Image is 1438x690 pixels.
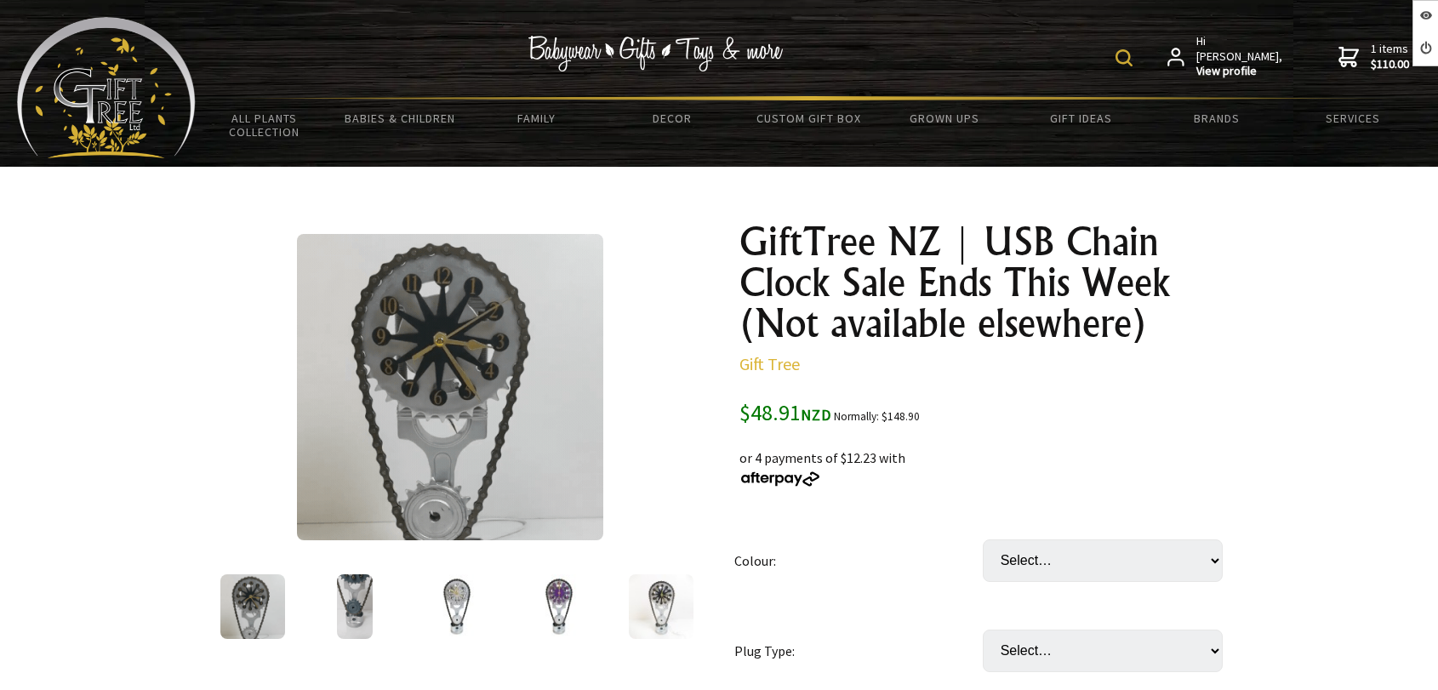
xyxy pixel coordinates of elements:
small: Normally: $148.90 [834,409,920,424]
img: GiftTree NZ | USB Chain Clock Sale Ends This Week (Not available elsewhere) [297,234,603,540]
img: GiftTree NZ | USB Chain Clock Sale Ends This Week (Not available elsewhere) [527,574,591,639]
img: GiftTree NZ | USB Chain Clock Sale Ends This Week (Not available elsewhere) [220,574,285,639]
a: All Plants Collection [196,100,332,150]
img: Babyware - Gifts - Toys and more... [17,17,196,158]
a: Decor [604,100,740,136]
span: NZD [801,405,831,425]
a: Babies & Children [332,100,468,136]
a: Family [468,100,604,136]
strong: $110.00 [1371,57,1409,72]
a: Gift Tree [739,353,800,374]
span: 1 items [1371,41,1409,71]
a: Services [1285,100,1421,136]
a: Brands [1149,100,1285,136]
span: $48.91 [739,398,831,426]
span: Hi [PERSON_NAME], [1196,34,1284,79]
img: Babywear - Gifts - Toys & more [528,36,784,71]
div: or 4 payments of $12.23 with [739,427,1236,488]
a: Custom Gift Box [740,100,876,136]
strong: View profile [1196,64,1284,79]
img: GiftTree NZ | USB Chain Clock Sale Ends This Week (Not available elsewhere) [337,574,374,639]
a: Grown Ups [876,100,1013,136]
a: Hi [PERSON_NAME],View profile [1167,34,1284,79]
h1: GiftTree NZ | USB Chain Clock Sale Ends This Week (Not available elsewhere) [739,221,1236,344]
td: Colour: [734,516,983,606]
a: 1 items$110.00 [1338,34,1409,79]
img: GiftTree NZ | USB Chain Clock Sale Ends This Week (Not available elsewhere) [629,574,693,639]
img: GiftTree NZ | USB Chain Clock Sale Ends This Week (Not available elsewhere) [425,574,489,639]
img: product search [1116,49,1133,66]
img: Afterpay [739,471,821,487]
a: Gift Ideas [1013,100,1149,136]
